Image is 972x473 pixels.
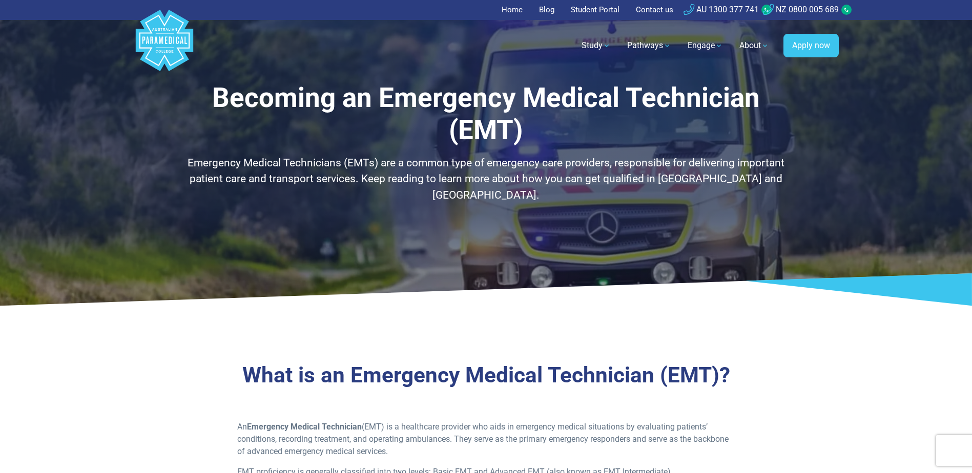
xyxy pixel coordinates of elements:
[783,34,839,57] a: Apply now
[237,421,735,458] p: An (EMT) is a healthcare provider who aids in emergency medical situations by evaluating patients...
[733,31,775,60] a: About
[763,5,839,14] a: NZ 0800 005 689
[247,422,362,432] strong: Emergency Medical Technician
[187,82,786,147] h1: Becoming an Emergency Medical Technician (EMT)
[187,362,786,389] h3: What is an Emergency Medical Technician (EMT)?
[134,20,195,72] a: Australian Paramedical College
[684,5,759,14] a: AU 1300 377 741
[681,31,729,60] a: Engage
[575,31,617,60] a: Study
[621,31,677,60] a: Pathways
[187,155,786,204] p: Emergency Medical Technicians (EMTs) are a common type of emergency care providers, responsible f...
